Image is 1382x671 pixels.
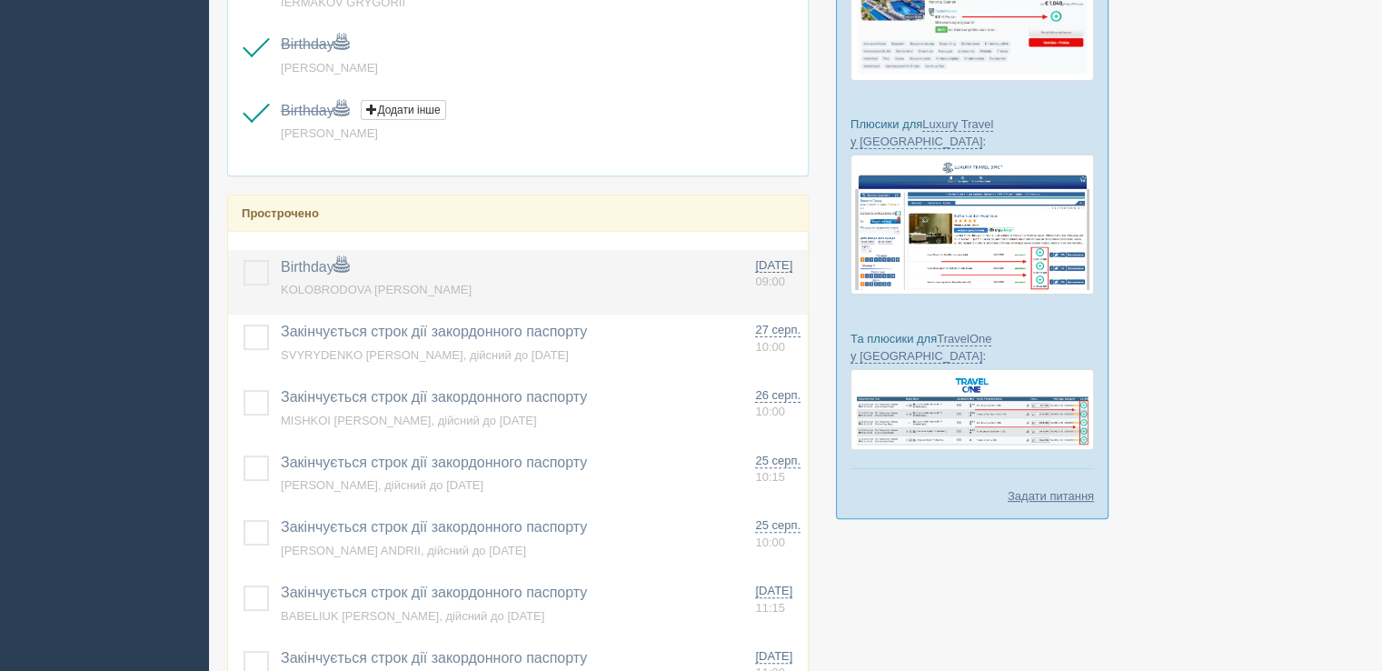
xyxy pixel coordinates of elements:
img: travel-one-%D0%BF%D1%96%D0%B4%D0%B1%D1%96%D1%80%D0%BA%D0%B0-%D1%81%D1%80%D0%BC-%D0%B4%D0%BB%D1%8F... [850,369,1094,450]
span: 10:00 [755,536,785,549]
span: 10:15 [755,470,785,484]
a: 26 серп. 10:00 [755,387,800,421]
img: luxury-travel-%D0%BF%D0%BE%D0%B4%D0%B1%D0%BE%D1%80%D0%BA%D0%B0-%D1%81%D1%80%D0%BC-%D0%B4%D0%BB%D1... [850,155,1094,295]
a: KOLOBRODOVA [PERSON_NAME] [281,283,472,296]
a: Birthday [281,259,349,275]
span: [DATE] [755,584,792,598]
a: Birthday [281,103,349,118]
p: Та плюсики для : [850,330,1094,365]
a: [PERSON_NAME] [281,126,378,140]
span: 25 серп. [755,454,800,468]
a: Закінчується строк дії закордонного паспорту [281,324,587,339]
a: Birthday [281,36,349,52]
span: [DATE] [755,649,792,664]
a: [PERSON_NAME] [281,61,378,75]
a: 25 серп. 10:15 [755,453,800,486]
a: Задати питання [1008,487,1094,505]
a: Luxury Travel у [GEOGRAPHIC_DATA] [850,117,993,149]
a: 25 серп. 10:00 [755,517,800,551]
p: Плюсики для : [850,115,1094,150]
span: [DATE] [755,258,792,273]
a: [PERSON_NAME], дійсний до [DATE] [281,478,483,492]
a: [PERSON_NAME] ANDRII, дійсний до [DATE] [281,544,526,557]
a: Закінчується строк дії закордонного паспорту [281,455,587,470]
span: 11:15 [755,601,785,615]
a: Закінчується строк дії закордонного паспорту [281,519,587,535]
a: SVYRYDENKO [PERSON_NAME], дійсний до [DATE] [281,348,569,362]
a: Закінчується строк дії закордонного паспорту [281,650,587,666]
span: 09:00 [755,275,785,288]
span: 25 серп. [755,518,800,533]
span: 26 серп. [755,388,800,403]
a: Закінчується строк дії закордонного паспорту [281,585,587,600]
a: MISHKOI [PERSON_NAME], дійсний до [DATE] [281,414,537,427]
span: 27 серп. [755,323,800,337]
a: [DATE] 09:00 [755,257,800,291]
b: Прострочено [242,206,319,220]
span: 10:00 [755,340,785,354]
a: BABELIUK [PERSON_NAME], дійсний до [DATE] [281,609,544,623]
a: 27 серп. 10:00 [755,322,800,356]
span: 10:00 [755,405,785,418]
a: TravelOne у [GEOGRAPHIC_DATA] [850,332,991,364]
a: Закінчується строк дії закордонного паспорту [281,389,587,405]
button: Додати інше [361,100,445,120]
a: [DATE] 11:15 [755,583,800,616]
